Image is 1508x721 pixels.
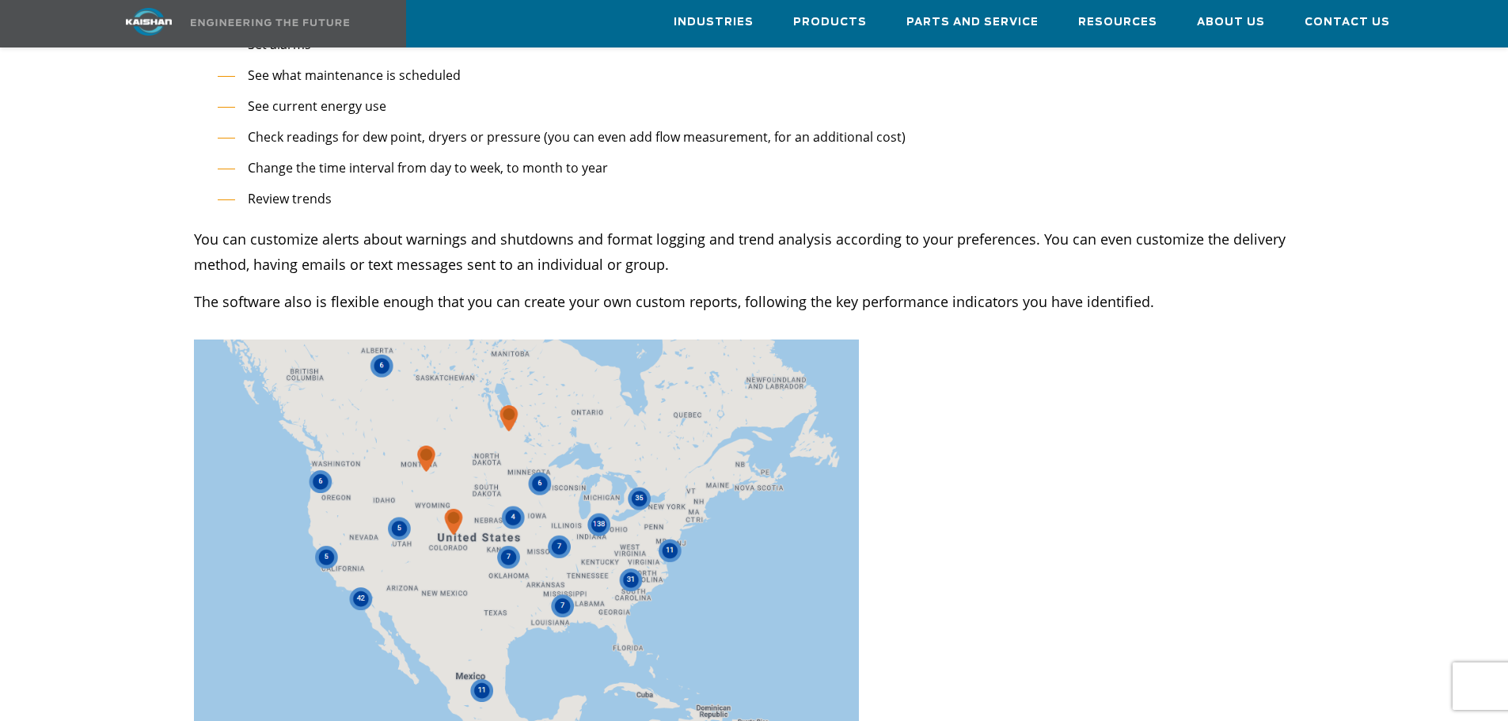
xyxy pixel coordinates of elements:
[1078,13,1157,32] span: Resources
[1305,1,1390,44] a: Contact Us
[89,8,208,36] img: kaishan logo
[793,13,867,32] span: Products
[906,1,1039,44] a: Parts and Service
[1197,1,1265,44] a: About Us
[674,1,754,44] a: Industries
[906,13,1039,32] span: Parts and Service
[1197,13,1265,32] span: About Us
[194,226,1315,277] p: You can customize alerts about warnings and shutdowns and format logging and trend analysis accor...
[194,289,1315,340] p: The software also is flexible enough that you can create your own custom reports, following the k...
[674,13,754,32] span: Industries
[218,64,1315,87] li: See what maintenance is scheduled
[793,1,867,44] a: Products
[218,95,1315,118] li: See current energy use
[1078,1,1157,44] a: Resources
[1305,13,1390,32] span: Contact Us
[218,157,1315,180] li: Change the time interval from day to week, to month to year
[218,126,1315,149] li: Check readings for dew point, dryers or pressure (you can even add flow measurement, for an addit...
[218,188,1315,211] li: Review trends
[191,19,349,26] img: Engineering the future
